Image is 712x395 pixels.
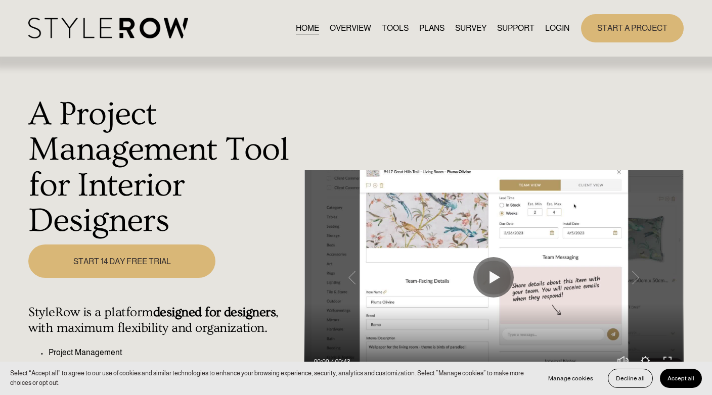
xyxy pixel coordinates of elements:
[382,21,409,35] a: TOOLS
[49,347,298,359] p: Project Management
[473,257,514,298] button: Play
[296,21,319,35] a: HOME
[332,357,353,367] div: Duration
[608,369,653,388] button: Decline all
[314,357,332,367] div: Current time
[660,369,702,388] button: Accept all
[10,369,530,388] p: Select “Accept all” to agree to our use of cookies and similar technologies to enhance your brows...
[28,305,298,335] h4: StyleRow is a platform , with maximum flexibility and organization.
[28,244,215,278] a: START 14 DAY FREE TRIAL
[548,375,593,382] span: Manage cookies
[419,21,444,35] a: PLANS
[497,22,535,34] span: SUPPORT
[455,21,486,35] a: SURVEY
[616,375,645,382] span: Decline all
[497,21,535,35] a: folder dropdown
[330,21,371,35] a: OVERVIEW
[668,375,694,382] span: Accept all
[581,14,684,42] a: START A PROJECT
[28,96,298,239] h1: A Project Management Tool for Interior Designers
[545,21,569,35] a: LOGIN
[28,18,188,38] img: StyleRow
[153,305,276,320] strong: designed for designers
[541,369,601,388] button: Manage cookies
